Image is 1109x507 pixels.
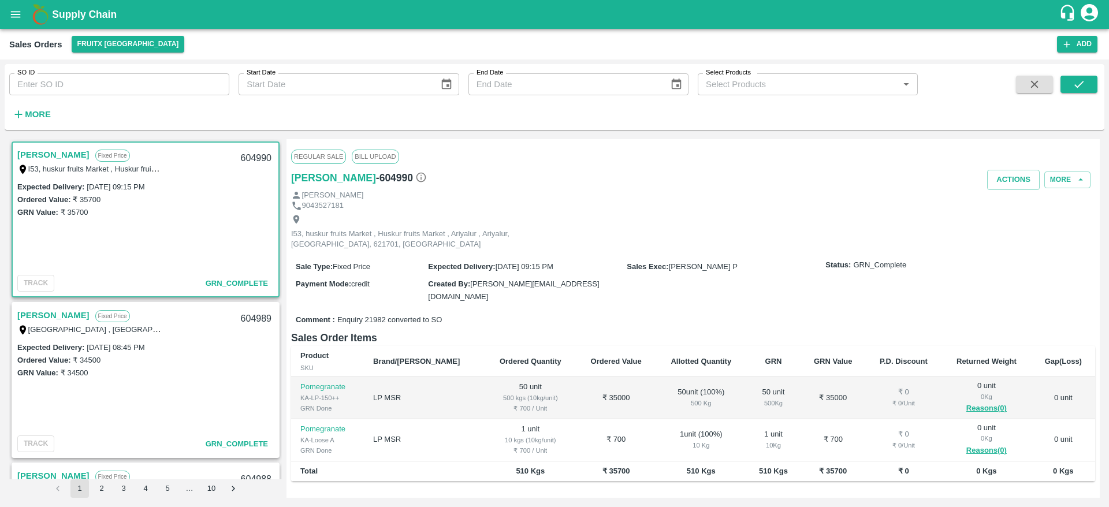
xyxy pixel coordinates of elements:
button: Reasons(0) [951,402,1022,415]
p: I53, huskur fruits Market , Huskur fruits Market , Ariyalur , Ariyalur, [GEOGRAPHIC_DATA], 621701... [291,229,551,250]
td: 1 unit [485,419,576,461]
button: open drawer [2,1,29,28]
div: SKU [300,363,355,373]
div: 50 unit ( 100 %) [665,387,738,408]
b: Total [300,467,318,475]
div: ₹ 700 / Unit [494,403,567,413]
b: GRN [765,357,782,366]
div: ₹ 0 / Unit [875,440,933,450]
span: GRN_Complete [853,260,906,271]
p: 9043527181 [302,200,344,211]
b: Ordered Value [591,357,642,366]
button: Go to page 2 [92,479,111,498]
label: ₹ 35700 [61,208,88,217]
div: 0 unit [951,423,1022,457]
h6: - 604990 [376,170,427,186]
span: GRN_Complete [206,279,268,288]
b: Product [300,351,329,360]
b: Ordered Quantity [500,357,561,366]
a: [PERSON_NAME] [17,147,90,162]
label: Expected Delivery : [17,343,84,352]
div: customer-support [1059,4,1079,25]
img: logo [29,3,52,26]
b: Supply Chain [52,9,117,20]
div: 0 Kg [951,433,1022,443]
a: [PERSON_NAME] [17,468,90,483]
span: Bill Upload [352,150,399,163]
b: Returned Weight [957,357,1017,366]
span: [PERSON_NAME] P [669,262,738,271]
td: LP MSR [364,419,485,461]
label: ₹ 34500 [73,356,101,364]
button: Go to page 3 [114,479,133,498]
b: Allotted Quantity [671,357,731,366]
div: Sales Orders [9,37,62,52]
div: GRN Done [300,403,355,413]
div: 0 unit [951,381,1022,415]
span: Regular Sale [291,150,346,163]
div: 10 Kg [665,440,738,450]
nav: pagination navigation [47,479,244,498]
button: Actions [987,170,1040,190]
button: Go to page 5 [158,479,177,498]
td: 0 unit [1032,419,1095,461]
div: account of current user [1079,2,1100,27]
a: [PERSON_NAME] [17,308,90,323]
div: 10 Kg [756,440,791,450]
div: ₹ 700 / Unit [494,445,567,456]
div: … [180,483,199,494]
h6: Sales Order Items [291,330,1095,346]
div: ₹ 0 / Unit [875,398,933,408]
button: page 1 [70,479,89,498]
div: GRN Done [300,445,355,456]
span: Enquiry 21982 converted to SO [337,315,442,326]
button: Add [1057,36,1097,53]
div: ₹ 0 [875,387,933,398]
p: Fixed Price [95,310,130,322]
label: ₹ 34500 [61,368,88,377]
td: ₹ 35000 [576,377,656,419]
label: Sales Exec : [627,262,668,271]
div: 0 Kg [951,392,1022,402]
b: Gap(Loss) [1045,357,1082,366]
b: ₹ 35700 [819,467,847,475]
b: ₹ 0 [898,467,909,475]
b: 510 Kgs [516,467,545,475]
label: GRN Value: [17,368,58,377]
b: 510 Kgs [687,467,716,475]
span: [PERSON_NAME][EMAIL_ADDRESS][DOMAIN_NAME] [428,279,599,301]
label: Comment : [296,315,335,326]
input: Select Products [701,77,895,92]
div: KA-Loose A [300,435,355,445]
label: [DATE] 08:45 PM [87,343,144,352]
strong: More [25,110,51,119]
td: 50 unit [485,377,576,419]
label: Expected Delivery : [17,182,84,191]
label: GRN Value: [17,208,58,217]
div: KA-LP-150++ [300,393,355,403]
a: [PERSON_NAME] [291,170,376,186]
label: ₹ 35700 [73,195,101,204]
label: [DATE] 09:15 PM [87,182,144,191]
div: 500 kgs (10kg/unit) [494,393,567,403]
b: P.D. Discount [880,357,928,366]
label: Status: [825,260,851,271]
b: ₹ 35700 [602,467,630,475]
b: Brand/[PERSON_NAME] [373,357,460,366]
button: Go to next page [224,479,243,498]
label: SO ID [17,68,35,77]
p: Fixed Price [95,150,130,162]
b: 0 Kgs [976,467,996,475]
span: [DATE] 09:15 PM [496,262,553,271]
label: Payment Mode : [296,279,351,288]
label: Created By : [428,279,470,288]
a: Supply Chain [52,6,1059,23]
button: Go to page 4 [136,479,155,498]
div: 500 Kg [756,398,791,408]
button: Choose date [436,73,457,95]
div: 604989 [234,305,278,333]
div: 10 kgs (10kg/unit) [494,435,567,445]
label: Select Products [706,68,751,77]
button: Choose date [665,73,687,95]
